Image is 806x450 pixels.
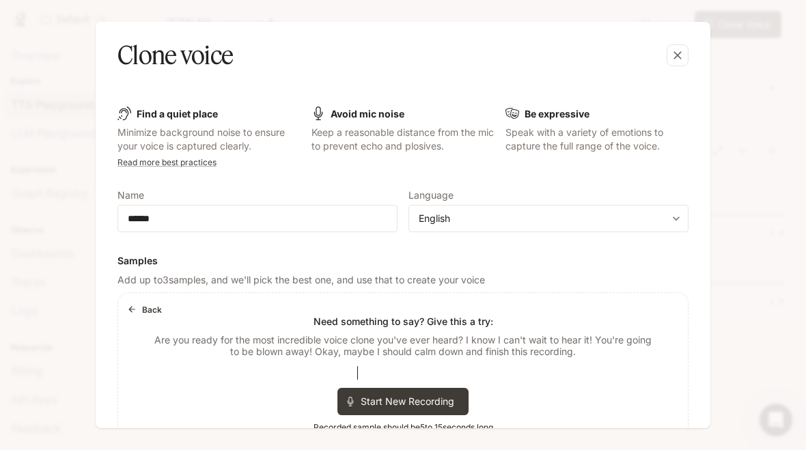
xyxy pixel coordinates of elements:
p: Name [117,191,144,200]
span: Start New Recording [361,394,463,408]
div: English [409,212,688,225]
p: Language [408,191,454,200]
div: English [419,212,666,225]
p: Keep a reasonable distance from the mic to prevent echo and plosives. [311,126,495,153]
button: Back [124,298,167,320]
h6: Samples [117,254,689,268]
b: Avoid mic noise [331,108,404,119]
p: Speak with a variety of emotions to capture the full range of the voice. [505,126,689,153]
p: Minimize background noise to ensure your voice is captured clearly. [117,126,301,153]
b: Find a quiet place [137,108,218,119]
span: Recorded sample should be 5 to 15 seconds long [314,421,493,434]
a: Read more best practices [117,157,217,167]
h5: Clone voice [117,38,233,72]
b: Be expressive [525,108,589,119]
p: Are you ready for the most incredible voice clone you've ever heard? I know I can't wait to hear ... [151,334,655,358]
p: Add up to 3 samples, and we'll pick the best one, and use that to create your voice [117,273,689,287]
div: Start New Recording [337,388,469,415]
p: Need something to say? Give this a try: [314,315,493,328]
